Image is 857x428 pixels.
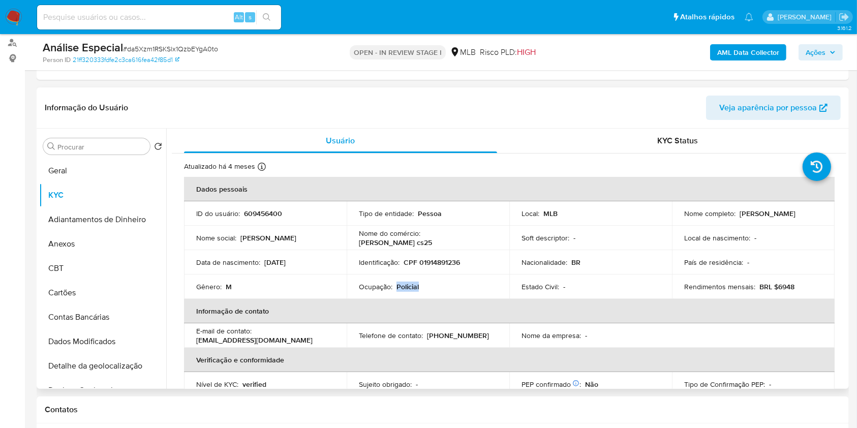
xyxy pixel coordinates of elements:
[184,299,835,323] th: Informação de contato
[123,44,218,54] span: # da5Xzm1RSKSlx1QzbEYgA0to
[769,380,771,389] p: -
[184,162,255,171] p: Atualizado há 4 meses
[196,209,240,218] p: ID do usuário :
[839,12,849,22] a: Sair
[684,258,743,267] p: País de residência :
[196,258,260,267] p: Data de nascimento :
[657,135,698,146] span: KYC Status
[264,258,286,267] p: [DATE]
[522,282,559,291] p: Estado Civil :
[47,142,55,150] button: Procurar
[710,44,786,60] button: AML Data Collector
[745,13,753,21] a: Notificações
[706,96,841,120] button: Veja aparência por pessoa
[39,159,166,183] button: Geral
[242,380,266,389] p: verified
[799,44,843,60] button: Ações
[522,331,581,340] p: Nome da empresa :
[39,207,166,232] button: Adiantamentos de Dinheiro
[39,281,166,305] button: Cartões
[571,258,580,267] p: BR
[747,258,749,267] p: -
[778,12,835,22] p: ana.conceicao@mercadolivre.com
[522,258,567,267] p: Nacionalidade :
[684,209,736,218] p: Nome completo :
[418,209,442,218] p: Pessoa
[404,258,460,267] p: CPF 01914891236
[73,55,179,65] a: 21ff320333fdfe2c3ca616fea42f85d1
[684,233,750,242] p: Local de nascimento :
[684,282,755,291] p: Rendimentos mensais :
[57,142,146,151] input: Procurar
[359,229,420,238] p: Nome do comércio :
[43,39,123,55] b: Análise Especial
[759,282,794,291] p: BRL $6948
[740,209,795,218] p: [PERSON_NAME]
[543,209,558,218] p: MLB
[39,378,166,403] button: Devices Geolocation
[573,233,575,242] p: -
[359,331,423,340] p: Telefone de contato :
[522,380,581,389] p: PEP confirmado :
[837,24,852,32] span: 3.161.2
[359,238,432,247] p: [PERSON_NAME] cs25
[350,45,446,59] p: OPEN - IN REVIEW STAGE I
[450,47,476,58] div: MLB
[256,10,277,24] button: search-icon
[39,232,166,256] button: Anexos
[480,47,536,58] span: Risco PLD:
[522,209,539,218] p: Local :
[717,44,779,60] b: AML Data Collector
[359,282,392,291] p: Ocupação :
[684,380,765,389] p: Tipo de Confirmação PEP :
[249,12,252,22] span: s
[196,282,222,291] p: Gênero :
[39,256,166,281] button: CBT
[196,326,252,335] p: E-mail de contato :
[235,12,243,22] span: Alt
[196,380,238,389] p: Nível de KYC :
[754,233,756,242] p: -
[37,11,281,24] input: Pesquise usuários ou casos...
[184,177,835,201] th: Dados pessoais
[416,380,418,389] p: -
[196,335,313,345] p: [EMAIL_ADDRESS][DOMAIN_NAME]
[45,405,841,415] h1: Contatos
[45,103,128,113] h1: Informação do Usuário
[184,348,835,372] th: Verificação e conformidade
[39,354,166,378] button: Detalhe da geolocalização
[359,209,414,218] p: Tipo de entidade :
[396,282,419,291] p: Policial
[196,233,236,242] p: Nome social :
[244,209,282,218] p: 609456400
[39,183,166,207] button: KYC
[226,282,232,291] p: M
[154,142,162,154] button: Retornar ao pedido padrão
[43,55,71,65] b: Person ID
[719,96,817,120] span: Veja aparência por pessoa
[240,233,296,242] p: [PERSON_NAME]
[39,305,166,329] button: Contas Bancárias
[522,233,569,242] p: Soft descriptor :
[563,282,565,291] p: -
[680,12,734,22] span: Atalhos rápidos
[517,46,536,58] span: HIGH
[585,380,598,389] p: Não
[39,329,166,354] button: Dados Modificados
[359,258,400,267] p: Identificação :
[806,44,825,60] span: Ações
[585,331,587,340] p: -
[427,331,489,340] p: [PHONE_NUMBER]
[326,135,355,146] span: Usuário
[359,380,412,389] p: Sujeito obrigado :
